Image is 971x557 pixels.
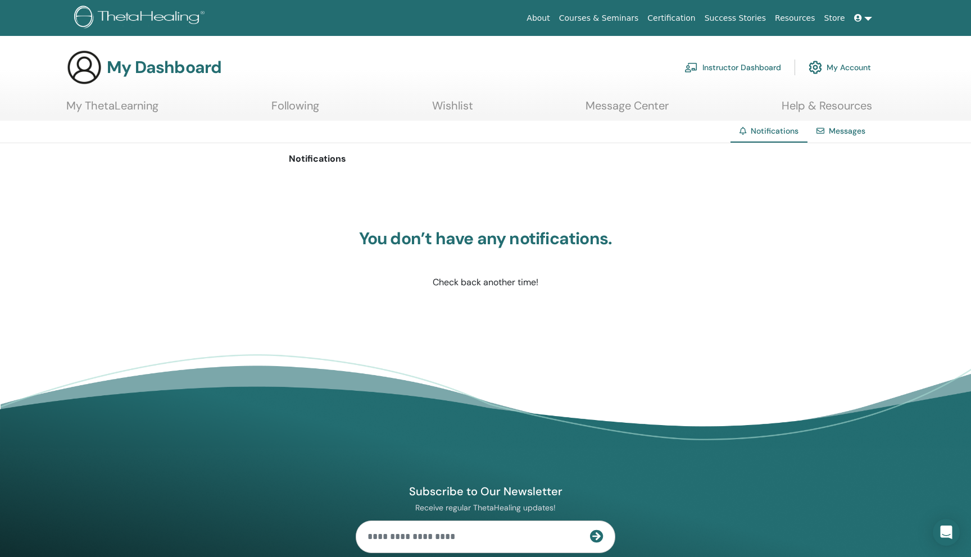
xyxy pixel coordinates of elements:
[356,503,615,513] p: Receive regular ThetaHealing updates!
[66,49,102,85] img: generic-user-icon.jpg
[66,99,158,121] a: My ThetaLearning
[432,99,473,121] a: Wishlist
[700,8,770,29] a: Success Stories
[809,55,871,80] a: My Account
[643,8,700,29] a: Certification
[809,58,822,77] img: cog.svg
[684,55,781,80] a: Instructor Dashboard
[107,57,221,77] h3: My Dashboard
[770,8,820,29] a: Resources
[271,99,319,121] a: Following
[522,8,554,29] a: About
[933,519,960,546] div: Open Intercom Messenger
[356,484,615,499] h4: Subscribe to Our Newsletter
[829,126,865,136] a: Messages
[345,276,626,289] p: Check back another time!
[751,126,798,136] span: Notifications
[555,8,643,29] a: Courses & Seminars
[289,152,682,166] p: Notifications
[74,6,208,31] img: logo.png
[782,99,872,121] a: Help & Resources
[820,8,850,29] a: Store
[684,62,698,72] img: chalkboard-teacher.svg
[586,99,669,121] a: Message Center
[345,229,626,249] h3: You don’t have any notifications.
